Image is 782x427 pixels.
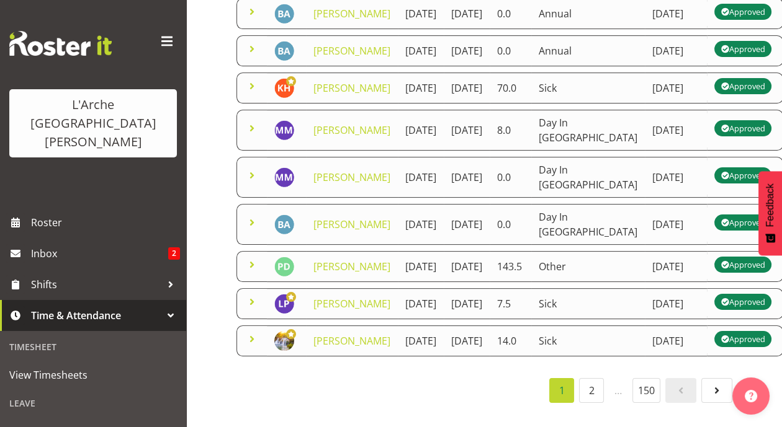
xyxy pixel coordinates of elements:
td: Sick [531,325,645,356]
img: michelle-muir11086.jpg [274,120,294,140]
td: [DATE] [398,288,444,319]
span: Inbox [31,244,168,263]
img: bibi-ali4942.jpg [274,4,294,24]
td: [DATE] [444,110,490,151]
img: michelle-muir11086.jpg [274,167,294,187]
img: lydia-peters9732.jpg [274,294,294,314]
img: kathryn-hunt10901.jpg [274,78,294,98]
img: aizza-garduque4b89473dfc6c768e6a566f2329987521.png [274,331,294,351]
div: Approved [721,168,765,183]
td: Day In [GEOGRAPHIC_DATA] [531,157,645,198]
img: bibi-ali4942.jpg [274,41,294,61]
div: Approved [721,332,765,346]
div: Leave [3,390,183,416]
td: 0.0 [490,204,531,245]
a: 150 [632,378,660,403]
a: View Timesheets [3,359,183,390]
div: Approved [721,79,765,94]
td: [DATE] [645,251,708,282]
span: Feedback [765,183,776,227]
a: [PERSON_NAME] [313,297,390,310]
td: [DATE] [444,288,490,319]
a: [PERSON_NAME] [313,44,390,58]
td: [DATE] [398,204,444,245]
span: 2 [168,247,180,260]
td: Day In [GEOGRAPHIC_DATA] [531,204,645,245]
a: 2 [579,378,604,403]
td: 7.5 [490,288,531,319]
img: pauline-denton80.jpg [274,257,294,276]
td: [DATE] [398,73,444,103]
a: [PERSON_NAME] [313,334,390,348]
td: [DATE] [645,204,708,245]
td: [DATE] [398,110,444,151]
a: [PERSON_NAME] [313,123,390,137]
td: [DATE] [444,157,490,198]
div: Approved [721,215,765,230]
div: Approved [721,4,765,19]
td: [DATE] [444,325,490,356]
button: Feedback - Show survey [758,171,782,255]
td: [DATE] [444,35,490,66]
td: [DATE] [398,35,444,66]
a: [PERSON_NAME] [313,7,390,20]
td: 70.0 [490,73,531,103]
td: Annual [531,35,645,66]
a: [PERSON_NAME] [313,81,390,95]
td: [DATE] [645,157,708,198]
td: Sick [531,288,645,319]
span: Roster [31,213,180,232]
span: Time & Attendance [31,306,161,325]
td: [DATE] [444,251,490,282]
td: [DATE] [645,288,708,319]
img: bibi-ali4942.jpg [274,214,294,234]
td: [DATE] [398,325,444,356]
img: help-xxl-2.png [745,390,757,402]
a: [PERSON_NAME] [313,260,390,273]
td: [DATE] [444,204,490,245]
span: View Timesheets [9,366,177,384]
div: Approved [721,294,765,309]
td: [DATE] [645,73,708,103]
div: Approved [721,42,765,56]
td: 0.0 [490,157,531,198]
td: [DATE] [645,325,708,356]
td: [DATE] [645,110,708,151]
td: 0.0 [490,35,531,66]
div: Approved [721,121,765,136]
td: 8.0 [490,110,531,151]
td: [DATE] [398,251,444,282]
div: Approved [721,257,765,272]
img: Rosterit website logo [9,31,112,56]
div: L'Arche [GEOGRAPHIC_DATA][PERSON_NAME] [22,95,164,151]
td: 143.5 [490,251,531,282]
a: [PERSON_NAME] [313,218,390,231]
td: Other [531,251,645,282]
span: Shifts [31,275,161,294]
td: [DATE] [645,35,708,66]
td: 14.0 [490,325,531,356]
div: Timesheet [3,334,183,359]
td: [DATE] [444,73,490,103]
td: Sick [531,73,645,103]
td: Day In [GEOGRAPHIC_DATA] [531,110,645,151]
a: [PERSON_NAME] [313,170,390,184]
td: [DATE] [398,157,444,198]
